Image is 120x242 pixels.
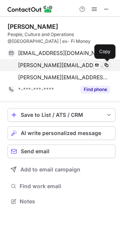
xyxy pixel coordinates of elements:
button: Notes [8,196,115,207]
button: Add to email campaign [8,163,115,176]
button: AI write personalized message [8,126,115,140]
span: Notes [20,198,112,205]
button: Send email [8,145,115,158]
button: Reveal Button [80,86,110,93]
span: [PERSON_NAME][EMAIL_ADDRESS][DOMAIN_NAME] [18,62,105,69]
button: save-profile-one-click [8,108,115,122]
div: People, Culture and Operations @[GEOGRAPHIC_DATA] | ex- Fi Money [8,31,115,45]
img: ContactOut v5.3.10 [8,5,53,14]
span: Send email [21,148,49,154]
span: Find work email [20,183,112,190]
div: Save to List / ATS / CRM [21,112,102,118]
button: Find work email [8,181,115,192]
div: [PERSON_NAME] [8,23,58,30]
span: [EMAIL_ADDRESS][DOMAIN_NAME] [18,50,105,57]
span: Add to email campaign [20,167,80,173]
span: [PERSON_NAME][EMAIL_ADDRESS][DOMAIN_NAME] [18,74,110,81]
span: AI write personalized message [21,130,101,136]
